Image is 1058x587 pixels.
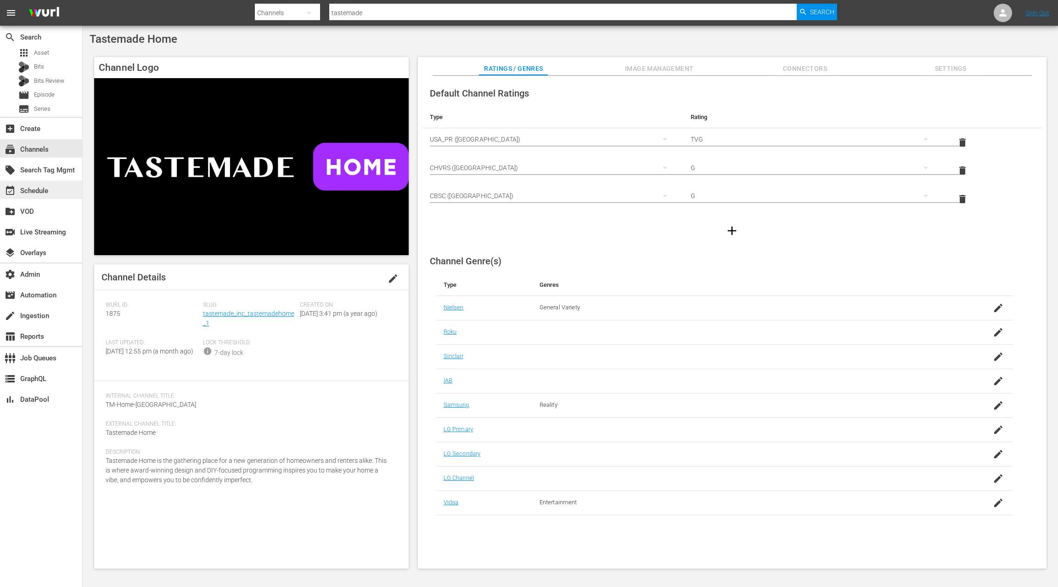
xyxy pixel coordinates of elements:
[203,347,212,356] span: info
[106,429,156,436] span: Tastemade Home
[444,377,452,384] a: IAB
[106,449,393,456] span: Description:
[18,75,29,86] div: Bits Review
[106,302,198,309] span: Wurl ID:
[771,63,839,74] span: Connectors
[5,227,16,238] span: Live Streaming
[5,331,16,342] span: Reports
[5,353,16,364] span: Job Queues
[106,421,393,428] span: External Channel Title:
[5,144,16,155] span: Channels
[430,88,529,99] span: Default Channel Ratings
[5,373,16,384] span: GraphQL
[106,401,196,408] span: TM-Home-[GEOGRAPHIC_DATA]
[444,328,457,335] a: Roku
[94,57,409,78] h4: Channel Logo
[444,304,464,311] a: Nielsen
[430,126,676,152] div: USA_PR ([GEOGRAPHIC_DATA])
[430,155,676,181] div: CHVRS ([GEOGRAPHIC_DATA])
[5,165,16,176] span: Search Tag Mgmt
[203,339,296,347] span: Lock Threshold:
[34,104,51,114] span: Series
[94,78,409,255] img: Tastemade Home
[436,274,532,296] th: Type
[444,426,473,433] a: LG Primary
[951,160,974,182] button: delete
[430,256,501,267] span: Channel Genre(s)
[18,47,29,58] span: Asset
[810,4,834,20] span: Search
[957,165,968,176] span: delete
[34,48,49,57] span: Asset
[683,106,944,128] th: Rating
[5,269,16,280] span: Admin
[5,394,16,405] span: DataPool
[422,106,1042,213] table: simple table
[479,63,548,74] span: Ratings / Genres
[951,131,974,154] button: delete
[214,348,243,358] div: 7-day lock
[5,310,16,321] span: Ingestion
[5,206,16,217] span: VOD
[1025,9,1049,17] a: Sign Out
[22,2,66,24] img: ans4CAIJ8jUAAAAAAAAAAAAAAAAAAAAAAAAgQb4GAAAAAAAAAAAAAAAAAAAAAAAAJMjXAAAAAAAAAAAAAAAAAAAAAAAAgAT5G...
[90,33,177,46] span: Tastemade Home
[6,7,17,18] span: menu
[5,247,16,258] span: Overlays
[430,183,676,209] div: CBSC ([GEOGRAPHIC_DATA])
[34,90,55,99] span: Episode
[300,302,393,309] span: Created On:
[444,450,481,457] a: LG Secondary
[106,339,198,347] span: Last Updated:
[18,62,29,73] div: Bits
[300,310,377,317] span: [DATE] 3:41 pm (a year ago)
[5,123,16,134] span: Create
[422,106,683,128] th: Type
[444,499,459,506] a: Vidaa
[34,76,64,85] span: Bits Review
[5,290,16,301] span: Automation
[101,272,166,283] span: Channel Details
[5,32,16,43] span: Search
[957,194,968,205] span: delete
[625,63,694,74] span: Image Management
[382,268,404,290] button: edit
[203,310,294,327] a: tastemade_inc_tastemadehome_1
[691,183,937,209] div: G
[34,62,44,71] span: Bits
[691,155,937,181] div: G
[951,188,974,210] button: delete
[106,348,193,355] span: [DATE] 12:55 pm (a month ago)
[444,474,474,481] a: LG Channel
[444,401,469,408] a: Samsung
[797,4,837,20] button: Search
[5,185,16,196] span: Schedule
[444,353,463,359] a: Sinclair
[203,302,296,309] span: Slug:
[388,273,399,284] span: edit
[106,457,387,484] span: Tastemade Home is the gathering place for a new generation of homeowners and renters alike. This ...
[106,310,120,317] span: 1875
[957,137,968,148] span: delete
[916,63,985,74] span: Settings
[532,274,948,296] th: Genres
[691,126,937,152] div: TVG
[18,103,29,114] span: Series
[18,90,29,101] span: Episode
[106,393,393,400] span: Internal Channel Title:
